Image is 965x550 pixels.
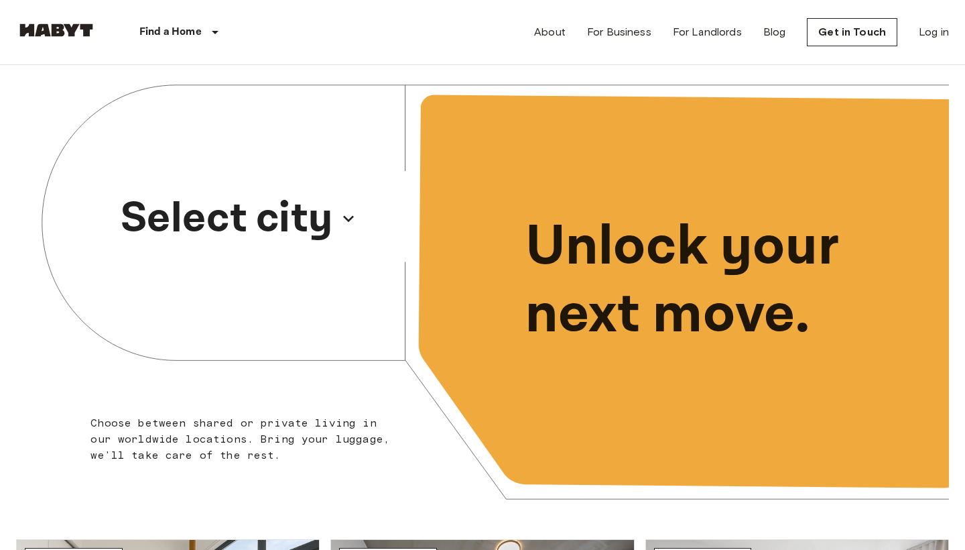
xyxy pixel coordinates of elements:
[16,23,96,37] img: Habyt
[90,415,398,463] p: Choose between shared or private living in our worldwide locations. Bring your luggage, we'll tak...
[807,18,897,46] a: Get in Touch
[121,186,333,251] p: Select city
[673,24,742,40] a: For Landlords
[534,24,566,40] a: About
[763,24,786,40] a: Blog
[587,24,651,40] a: For Business
[525,213,927,349] p: Unlock your next move.
[919,24,949,40] a: Log in
[139,24,202,40] p: Find a Home
[115,182,363,255] button: Select city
